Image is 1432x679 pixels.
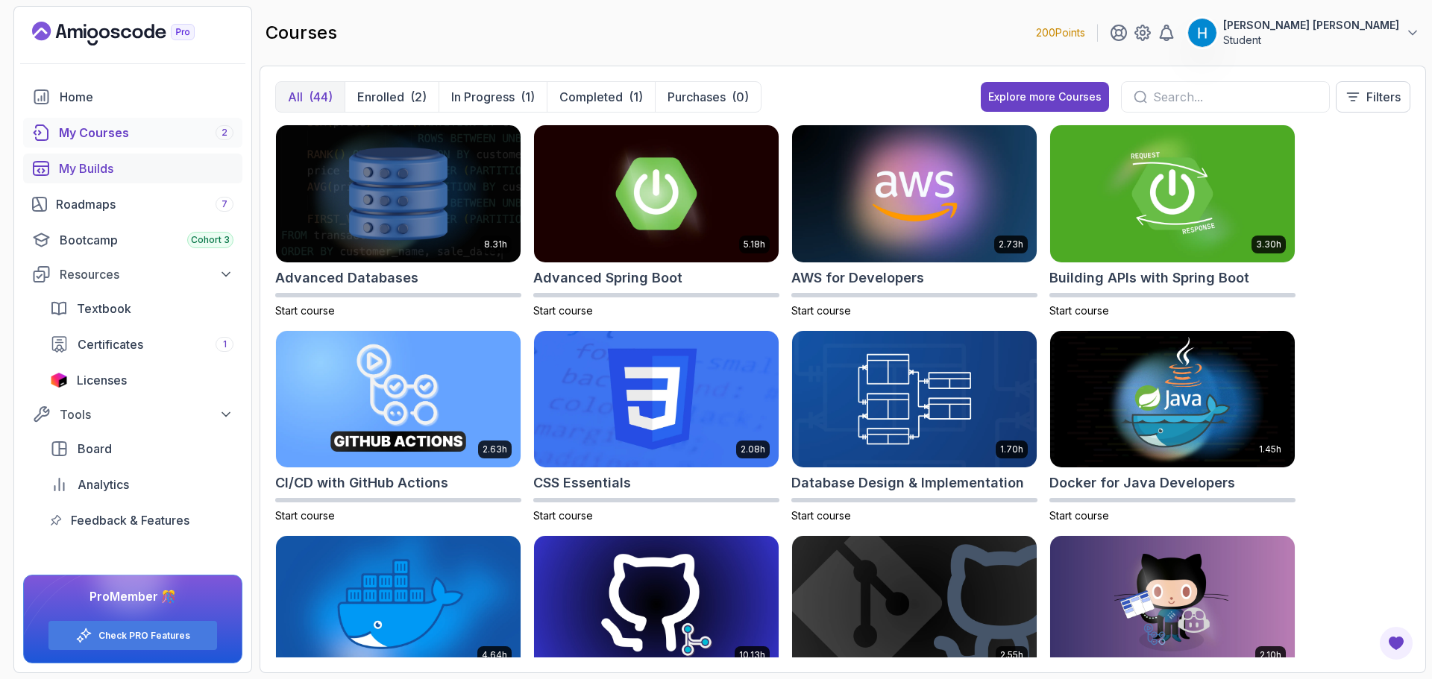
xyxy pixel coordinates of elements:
[275,473,448,493] h2: CI/CD with GitHub Actions
[1336,81,1410,113] button: Filters
[41,434,242,464] a: board
[276,125,521,262] img: Advanced Databases card
[23,261,242,288] button: Resources
[41,470,242,499] a: analytics
[191,234,230,246] span: Cohort 3
[792,125,1037,262] img: AWS for Developers card
[668,88,726,106] p: Purchases
[50,373,68,388] img: jetbrains icon
[23,154,242,183] a: builds
[276,536,521,673] img: Docker For Professionals card
[482,649,507,661] p: 4.64h
[1187,18,1420,48] button: user profile image[PERSON_NAME] [PERSON_NAME]Student
[223,338,227,350] span: 1
[534,331,779,468] img: CSS Essentials card
[792,536,1037,673] img: Git & GitHub Fundamentals card
[1223,33,1399,48] p: Student
[1049,304,1109,317] span: Start course
[77,300,131,318] span: Textbook
[547,82,655,112] button: Completed(1)
[439,82,547,112] button: In Progress(1)
[357,88,404,106] p: Enrolled
[23,118,242,148] a: courses
[1260,649,1281,661] p: 2.10h
[791,268,924,288] h2: AWS for Developers
[48,620,218,651] button: Check PRO Features
[791,509,851,522] span: Start course
[1188,19,1216,47] img: user profile image
[534,125,779,262] img: Advanced Spring Boot card
[275,268,418,288] h2: Advanced Databases
[60,405,233,423] div: Tools
[1050,331,1295,468] img: Docker for Java Developers card
[23,82,242,112] a: home
[41,294,242,323] a: textbook
[77,371,127,389] span: Licenses
[744,239,765,250] p: 5.18h
[1049,268,1249,288] h2: Building APIs with Spring Boot
[533,304,593,317] span: Start course
[1000,443,1023,455] p: 1.70h
[41,329,242,359] a: certificates
[1223,18,1399,33] p: [PERSON_NAME] [PERSON_NAME]
[1036,25,1085,40] p: 200 Points
[739,649,765,661] p: 10.13h
[276,331,521,468] img: CI/CD with GitHub Actions card
[266,21,337,45] h2: courses
[1366,88,1401,106] p: Filters
[78,335,143,353] span: Certificates
[60,88,233,106] div: Home
[56,195,233,213] div: Roadmaps
[60,231,233,249] div: Bootcamp
[60,265,233,283] div: Resources
[288,88,303,106] p: All
[999,239,1023,250] p: 2.73h
[981,82,1109,112] button: Explore more Courses
[483,443,507,455] p: 2.63h
[410,88,427,106] div: (2)
[484,239,507,250] p: 8.31h
[791,304,851,317] span: Start course
[32,22,229,45] a: Landing page
[732,88,749,106] div: (0)
[71,511,189,529] span: Feedback & Features
[451,88,515,106] p: In Progress
[1153,88,1317,106] input: Search...
[41,365,242,395] a: licenses
[1000,649,1023,661] p: 2.55h
[559,88,623,106] p: Completed
[534,536,779,673] img: Git for Professionals card
[533,509,593,522] span: Start course
[1049,473,1235,493] h2: Docker for Java Developers
[275,509,335,522] span: Start course
[23,225,242,255] a: bootcamp
[533,473,631,493] h2: CSS Essentials
[59,124,233,142] div: My Courses
[78,476,129,493] span: Analytics
[792,331,1037,468] img: Database Design & Implementation card
[275,304,335,317] span: Start course
[23,401,242,428] button: Tools
[309,88,333,106] div: (44)
[222,127,227,139] span: 2
[629,88,643,106] div: (1)
[78,440,112,458] span: Board
[345,82,439,112] button: Enrolled(2)
[1378,625,1414,661] button: Open Feedback Button
[1259,443,1281,455] p: 1.45h
[741,443,765,455] p: 2.08h
[1049,509,1109,522] span: Start course
[98,630,190,642] a: Check PRO Features
[41,505,242,535] a: feedback
[1050,536,1295,673] img: GitHub Toolkit card
[59,160,233,177] div: My Builds
[791,473,1024,493] h2: Database Design & Implementation
[655,82,761,112] button: Purchases(0)
[23,189,242,219] a: roadmaps
[521,88,535,106] div: (1)
[1050,125,1295,262] img: Building APIs with Spring Boot card
[533,268,682,288] h2: Advanced Spring Boot
[276,82,345,112] button: All(44)
[988,89,1102,104] div: Explore more Courses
